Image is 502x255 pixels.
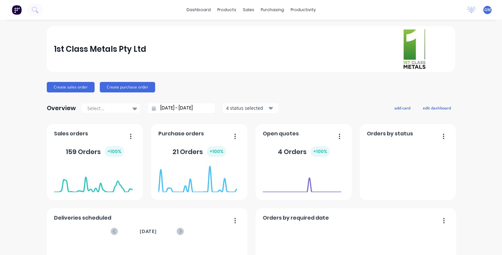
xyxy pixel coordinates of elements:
div: purchasing [258,5,287,15]
span: [DATE] [140,228,157,235]
div: 4 Orders [278,146,330,157]
a: dashboard [183,5,214,15]
button: edit dashboard [419,104,455,112]
span: GM [484,7,491,13]
div: sales [240,5,258,15]
img: 1st Class Metals Pty Ltd [402,28,426,70]
div: + 100 % [105,146,124,157]
div: 4 status selected [226,105,267,111]
button: Create sales order [47,82,95,92]
span: Open quotes [263,130,299,138]
div: productivity [287,5,319,15]
span: Sales orders [54,130,88,138]
button: 4 status selected [223,103,278,113]
div: + 100 % [311,146,330,157]
span: Orders by status [367,130,413,138]
div: Overview [47,102,76,115]
span: Orders by required date [263,214,329,222]
div: 159 Orders [66,146,124,157]
div: 21 Orders [172,146,226,157]
div: + 100 % [207,146,226,157]
button: Create purchase order [100,82,155,92]
div: products [214,5,240,15]
img: Factory [12,5,22,15]
span: Purchase orders [158,130,204,138]
div: 1st Class Metals Pty Ltd [54,43,146,56]
button: add card [390,104,415,112]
